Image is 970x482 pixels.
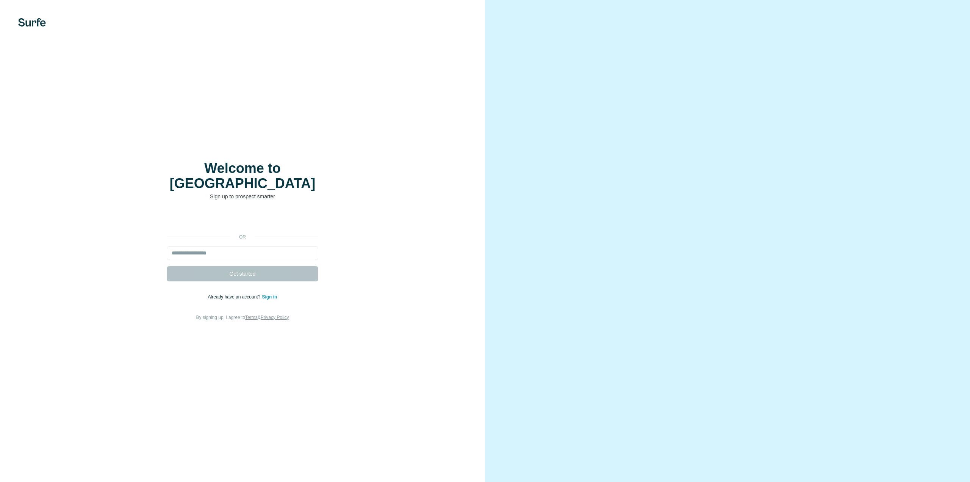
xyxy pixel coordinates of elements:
[230,234,255,240] p: or
[245,315,258,320] a: Terms
[167,193,318,200] p: Sign up to prospect smarter
[261,315,289,320] a: Privacy Policy
[262,294,277,300] a: Sign in
[163,212,322,228] iframe: Sign in with Google Button
[196,315,289,320] span: By signing up, I agree to &
[208,294,262,300] span: Already have an account?
[18,18,46,27] img: Surfe's logo
[167,161,318,191] h1: Welcome to [GEOGRAPHIC_DATA]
